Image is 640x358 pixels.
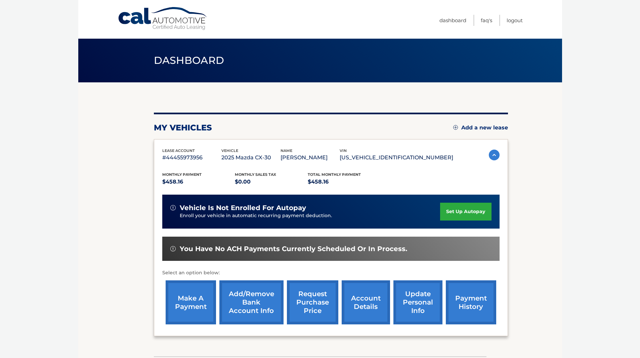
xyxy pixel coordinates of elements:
span: Total Monthly Payment [308,172,361,177]
p: Select an option below: [162,269,500,277]
span: name [281,148,292,153]
span: You have no ACH payments currently scheduled or in process. [180,245,407,253]
img: alert-white.svg [170,205,176,210]
a: payment history [446,280,496,324]
a: Add/Remove bank account info [219,280,284,324]
span: Monthly sales Tax [235,172,276,177]
p: [PERSON_NAME] [281,153,340,162]
a: update personal info [393,280,442,324]
span: lease account [162,148,195,153]
span: Dashboard [154,54,224,67]
p: 2025 Mazda CX-30 [221,153,281,162]
img: add.svg [453,125,458,130]
p: [US_VEHICLE_IDENTIFICATION_NUMBER] [340,153,453,162]
a: Add a new lease [453,124,508,131]
a: set up autopay [440,203,491,221]
p: Enroll your vehicle in automatic recurring payment deduction. [180,212,440,220]
a: Dashboard [439,15,466,26]
a: FAQ's [481,15,492,26]
span: vehicle [221,148,238,153]
img: alert-white.svg [170,246,176,251]
img: accordion-active.svg [489,150,500,160]
p: #44455973956 [162,153,221,162]
a: account details [342,280,390,324]
span: Monthly Payment [162,172,202,177]
h2: my vehicles [154,123,212,133]
span: vehicle is not enrolled for autopay [180,204,306,212]
p: $458.16 [308,177,381,187]
a: Logout [507,15,523,26]
span: vin [340,148,347,153]
a: make a payment [166,280,216,324]
a: Cal Automotive [118,7,208,31]
p: $458.16 [162,177,235,187]
a: request purchase price [287,280,338,324]
p: $0.00 [235,177,308,187]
